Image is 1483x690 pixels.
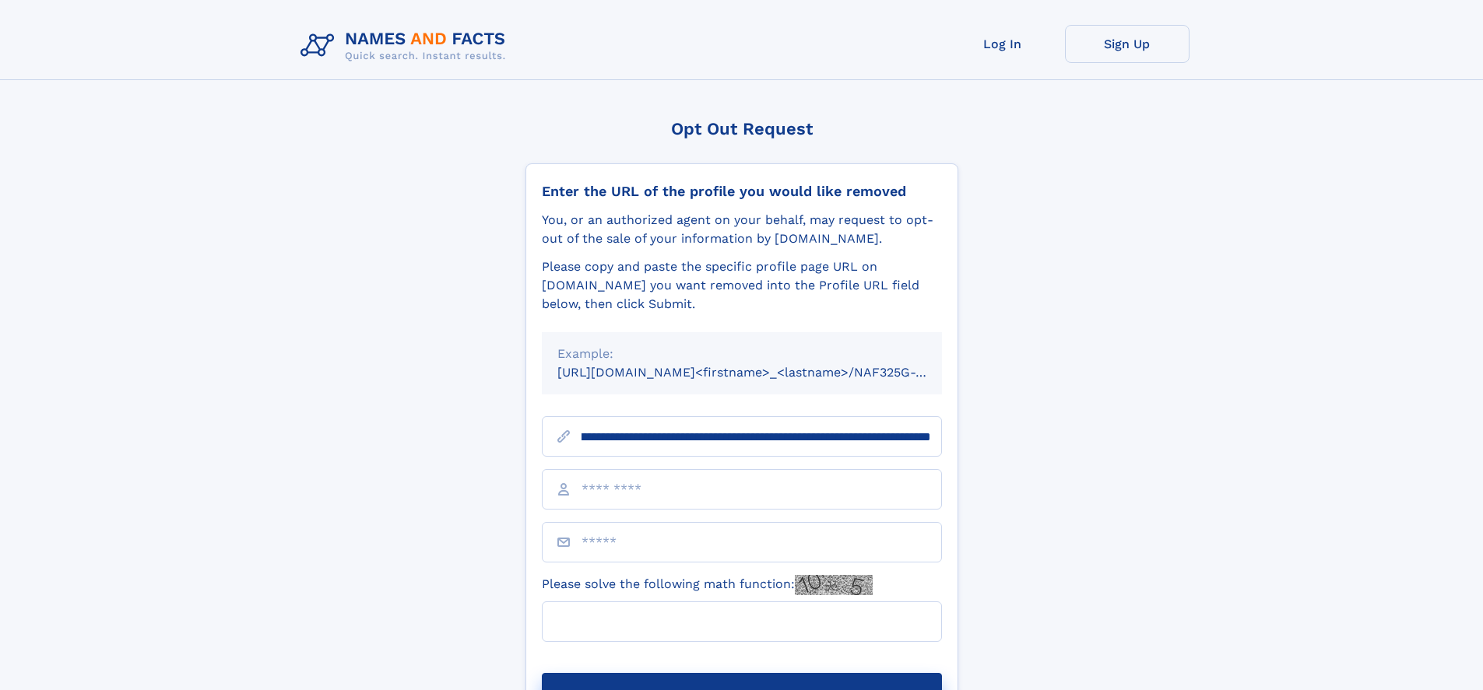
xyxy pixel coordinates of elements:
[1065,25,1190,63] a: Sign Up
[542,211,942,248] div: You, or an authorized agent on your behalf, may request to opt-out of the sale of your informatio...
[542,575,873,595] label: Please solve the following math function:
[542,257,942,313] div: Please copy and paste the specific profile page URL on [DOMAIN_NAME] you want removed into the Pr...
[294,25,518,67] img: Logo Names and Facts
[557,345,926,363] div: Example:
[542,183,942,200] div: Enter the URL of the profile you would like removed
[557,365,972,380] small: [URL][DOMAIN_NAME]<firstname>_<lastname>/NAF325G-xxxxxxxx
[525,119,958,138] div: Opt Out Request
[940,25,1065,63] a: Log In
